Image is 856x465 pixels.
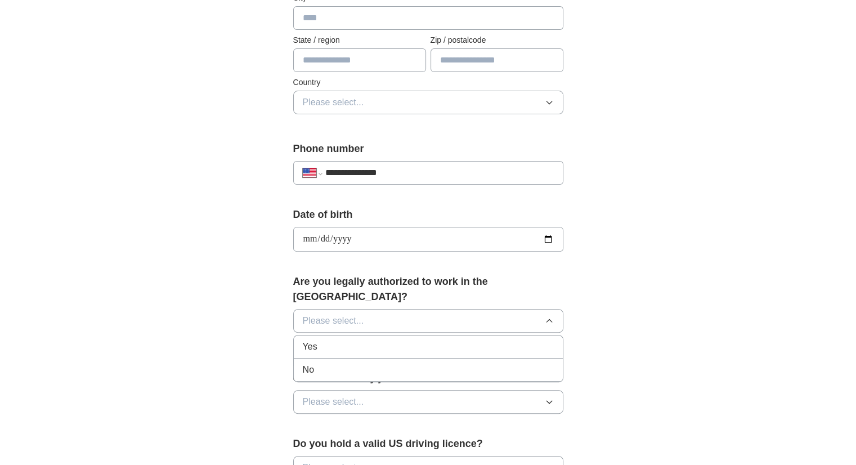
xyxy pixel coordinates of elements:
[431,34,563,46] label: Zip / postalcode
[293,207,563,222] label: Date of birth
[293,309,563,333] button: Please select...
[303,96,364,109] span: Please select...
[293,274,563,305] label: Are you legally authorized to work in the [GEOGRAPHIC_DATA]?
[293,91,563,114] button: Please select...
[293,34,426,46] label: State / region
[303,395,364,409] span: Please select...
[303,363,314,377] span: No
[293,141,563,157] label: Phone number
[293,77,563,88] label: Country
[303,340,317,354] span: Yes
[293,390,563,414] button: Please select...
[303,314,364,328] span: Please select...
[293,436,563,451] label: Do you hold a valid US driving licence?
